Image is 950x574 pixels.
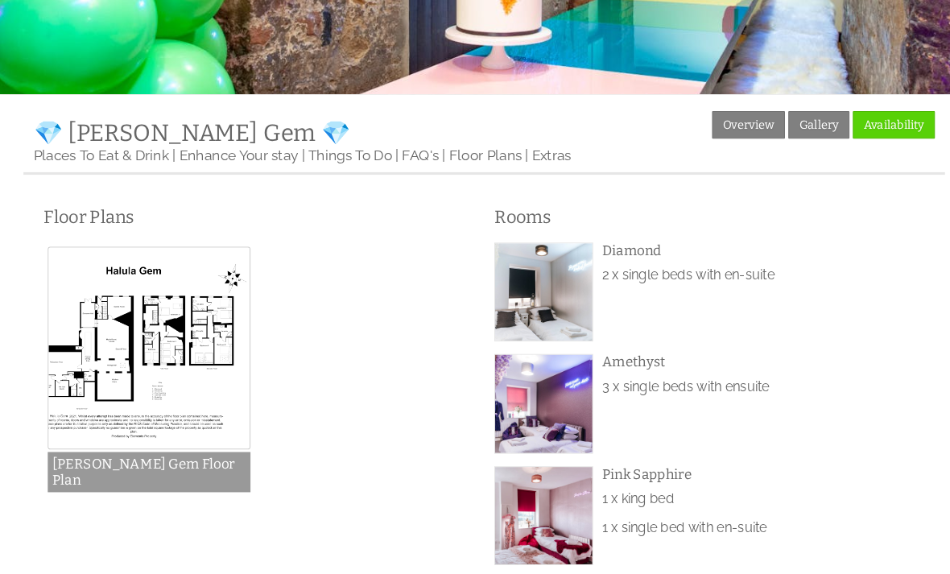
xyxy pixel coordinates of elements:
[172,142,287,158] a: Enhance Your stay
[578,341,889,356] h3: Amethyst
[476,341,569,435] img: Amethyst
[46,435,241,473] h3: [PERSON_NAME] Gem Floor Plan
[42,199,456,220] h2: Floor Plans
[578,500,889,515] p: 1 x single bed with en-suite
[758,107,816,134] a: Gallery
[476,234,569,328] img: Diamond
[432,142,502,158] a: Floor Plans
[386,142,422,158] a: FAQ's
[578,364,889,379] p: 3 x single beds with ensuite
[46,237,241,432] img: Halula Gem Floor Plan
[578,448,889,464] h3: Pink Sapphire
[511,142,549,158] a: Extras
[32,142,163,158] a: Places To Eat & Drink
[475,199,889,220] h2: Rooms
[32,115,337,142] a: 💎 [PERSON_NAME] Gem 💎
[684,107,754,134] a: Overview
[578,257,889,272] p: 2 x single beds with en-suite
[296,142,377,158] a: Things To Do
[476,449,569,543] img: Pink Sapphire
[578,472,889,487] p: 1 x king bed
[578,233,889,249] h3: Diamond
[820,107,898,134] a: Availability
